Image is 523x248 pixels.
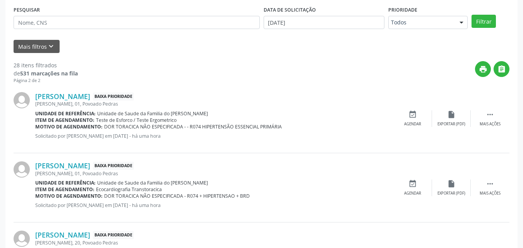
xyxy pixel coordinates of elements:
span: Unidade de Saude da Familia do [PERSON_NAME] [97,180,208,186]
span: Baixa Prioridade [93,92,134,101]
b: Item de agendamento: [35,117,94,123]
span: Ecocardiografia Transtoracica [96,186,162,193]
img: img [14,161,30,178]
a: [PERSON_NAME] [35,92,90,101]
div: [PERSON_NAME], 20, Povoado Pedras [35,239,393,246]
span: Teste de Esforco / Teste Ergometrico [96,117,177,123]
i: keyboard_arrow_down [47,42,55,51]
label: PESQUISAR [14,4,40,16]
i: insert_drive_file [447,180,456,188]
b: Item de agendamento: [35,186,94,193]
button: Mais filtroskeyboard_arrow_down [14,40,60,53]
div: Mais ações [480,191,501,196]
i: event_available [408,180,417,188]
button: Filtrar [472,15,496,28]
b: Unidade de referência: [35,180,96,186]
input: Nome, CNS [14,16,260,29]
i:  [486,180,494,188]
label: Prioridade [388,4,417,16]
div: Agendar [404,121,421,127]
a: [PERSON_NAME] [35,161,90,170]
i:  [486,110,494,119]
p: Solicitado por [PERSON_NAME] em [DATE] - há uma hora [35,133,393,139]
span: Baixa Prioridade [93,231,134,239]
label: DATA DE SOLICITAÇÃO [264,4,316,16]
span: DOR TORACICA NÃO ESPECIFICADA - - R074 HIPERTENSÃO ESSENCIAL PRIMÁRIA [104,123,282,130]
div: [PERSON_NAME], 01, Povoado Pedras [35,170,393,177]
span: DOR TORACICA NÃO ESPECIFICADA - R074 + HIPERTENSAO + BRD [104,193,250,199]
i: print [479,65,487,74]
b: Motivo de agendamento: [35,123,103,130]
b: Unidade de referência: [35,110,96,117]
div: 28 itens filtrados [14,61,78,69]
p: Solicitado por [PERSON_NAME] em [DATE] - há uma hora [35,202,393,209]
div: Agendar [404,191,421,196]
div: Página 2 de 2 [14,77,78,84]
b: Motivo de agendamento: [35,193,103,199]
div: de [14,69,78,77]
span: Todos [391,19,452,26]
button:  [494,61,509,77]
div: Exportar (PDF) [437,121,465,127]
div: Exportar (PDF) [437,191,465,196]
i: insert_drive_file [447,110,456,119]
span: Unidade de Saude da Familia do [PERSON_NAME] [97,110,208,117]
button: print [475,61,491,77]
div: Mais ações [480,121,501,127]
input: Selecione um intervalo [264,16,385,29]
strong: 531 marcações na fila [20,70,78,77]
i:  [497,65,506,74]
div: [PERSON_NAME], 01, Povoado Pedras [35,101,393,107]
span: Baixa Prioridade [93,162,134,170]
i: event_available [408,110,417,119]
a: [PERSON_NAME] [35,231,90,239]
img: img [14,92,30,108]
